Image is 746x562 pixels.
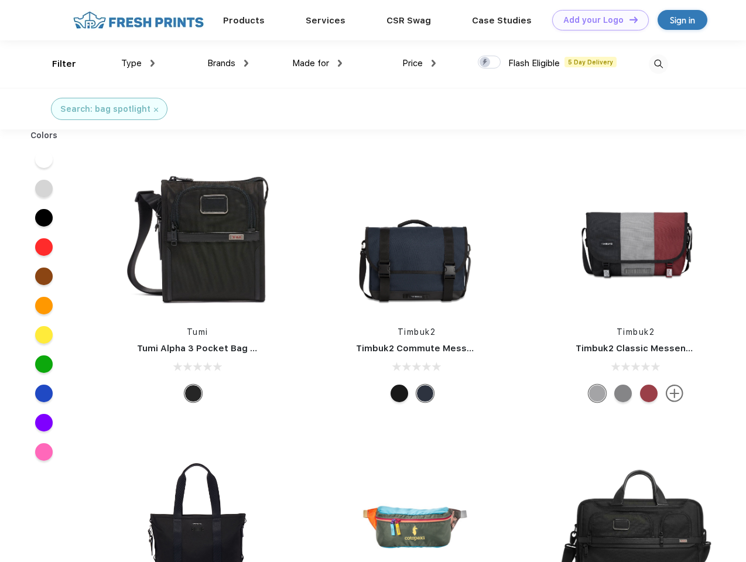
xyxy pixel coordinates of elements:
[244,60,248,67] img: dropdown.png
[416,385,434,402] div: Eco Nautical
[356,343,513,354] a: Timbuk2 Commute Messenger Bag
[338,159,494,314] img: func=resize&h=266
[391,385,408,402] div: Eco Black
[658,10,707,30] a: Sign in
[564,57,617,67] span: 5 Day Delivery
[150,60,155,67] img: dropdown.png
[398,327,436,337] a: Timbuk2
[617,327,655,337] a: Timbuk2
[22,129,67,142] div: Colors
[666,385,683,402] img: more.svg
[154,108,158,112] img: filter_cancel.svg
[70,10,207,30] img: fo%20logo%202.webp
[184,385,202,402] div: Black
[640,385,658,402] div: Eco Bookish
[508,58,560,68] span: Flash Eligible
[576,343,721,354] a: Timbuk2 Classic Messenger Bag
[292,58,329,68] span: Made for
[119,159,275,314] img: func=resize&h=266
[629,16,638,23] img: DT
[137,343,274,354] a: Tumi Alpha 3 Pocket Bag Small
[670,13,695,27] div: Sign in
[588,385,606,402] div: Eco Rind Pop
[121,58,142,68] span: Type
[52,57,76,71] div: Filter
[223,15,265,26] a: Products
[187,327,208,337] a: Tumi
[402,58,423,68] span: Price
[338,60,342,67] img: dropdown.png
[60,103,150,115] div: Search: bag spotlight
[563,15,624,25] div: Add your Logo
[614,385,632,402] div: Eco Gunmetal
[207,58,235,68] span: Brands
[558,159,714,314] img: func=resize&h=266
[649,54,668,74] img: desktop_search.svg
[432,60,436,67] img: dropdown.png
